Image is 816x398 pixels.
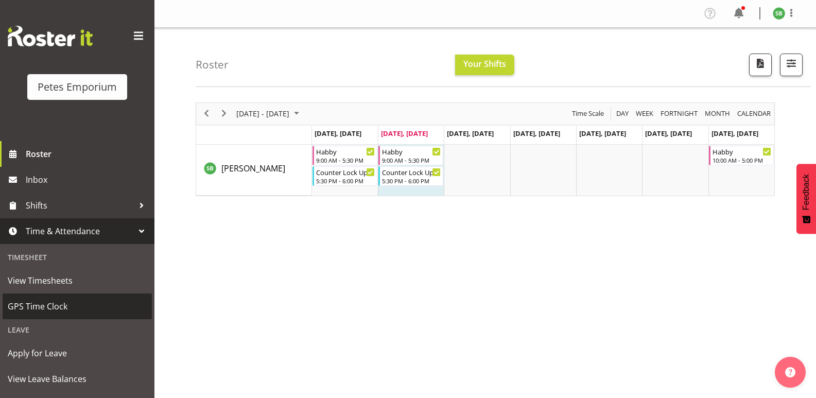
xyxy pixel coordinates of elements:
[233,103,305,125] div: Sep 29 - Oct 05, 2025
[382,177,441,185] div: 5:30 PM - 6:00 PM
[704,107,731,120] span: Month
[378,166,443,186] div: Stephanie Burdan"s event - Counter Lock Up Begin From Tuesday, September 30, 2025 at 5:30:00 PM G...
[3,247,152,268] div: Timesheet
[217,107,231,120] button: Next
[8,273,147,288] span: View Timesheets
[571,107,605,120] span: Time Scale
[709,146,774,165] div: Stephanie Burdan"s event - Habby Begin From Sunday, October 5, 2025 at 10:00:00 AM GMT+13:00 Ends...
[215,103,233,125] div: next period
[196,102,775,196] div: Timeline Week of September 30, 2025
[659,107,699,120] span: Fortnight
[713,156,771,164] div: 10:00 AM - 5:00 PM
[570,107,606,120] button: Time Scale
[8,299,147,314] span: GPS Time Clock
[579,129,626,138] span: [DATE], [DATE]
[312,146,377,165] div: Stephanie Burdan"s event - Habby Begin From Monday, September 29, 2025 at 9:00:00 AM GMT+13:00 En...
[615,107,630,120] span: Day
[447,129,494,138] span: [DATE], [DATE]
[26,223,134,239] span: Time & Attendance
[785,367,795,377] img: help-xxl-2.png
[235,107,304,120] button: September 2025
[382,156,441,164] div: 9:00 AM - 5:30 PM
[196,145,312,196] td: Stephanie Burdan resource
[780,54,803,76] button: Filter Shifts
[312,166,377,186] div: Stephanie Burdan"s event - Counter Lock Up Begin From Monday, September 29, 2025 at 5:30:00 PM GM...
[3,319,152,340] div: Leave
[382,167,441,177] div: Counter Lock Up
[711,129,758,138] span: [DATE], [DATE]
[736,107,772,120] span: calendar
[221,162,285,175] a: [PERSON_NAME]
[221,163,285,174] span: [PERSON_NAME]
[455,55,514,75] button: Your Shifts
[8,26,93,46] img: Rosterit website logo
[8,371,147,387] span: View Leave Balances
[382,146,441,157] div: Habby
[513,129,560,138] span: [DATE], [DATE]
[26,172,149,187] span: Inbox
[736,107,773,120] button: Month
[713,146,771,157] div: Habby
[463,58,506,70] span: Your Shifts
[773,7,785,20] img: stephanie-burden9828.jpg
[378,146,443,165] div: Stephanie Burdan"s event - Habby Begin From Tuesday, September 30, 2025 at 9:00:00 AM GMT+13:00 E...
[749,54,772,76] button: Download a PDF of the roster according to the set date range.
[615,107,631,120] button: Timeline Day
[635,107,654,120] span: Week
[3,340,152,366] a: Apply for Leave
[26,198,134,213] span: Shifts
[316,146,375,157] div: Habby
[8,345,147,361] span: Apply for Leave
[38,79,117,95] div: Petes Emporium
[3,293,152,319] a: GPS Time Clock
[645,129,692,138] span: [DATE], [DATE]
[200,107,214,120] button: Previous
[703,107,732,120] button: Timeline Month
[802,174,811,210] span: Feedback
[316,167,375,177] div: Counter Lock Up
[3,366,152,392] a: View Leave Balances
[196,59,229,71] h4: Roster
[198,103,215,125] div: previous period
[659,107,700,120] button: Fortnight
[796,164,816,234] button: Feedback - Show survey
[26,146,149,162] span: Roster
[316,156,375,164] div: 9:00 AM - 5:30 PM
[315,129,361,138] span: [DATE], [DATE]
[235,107,290,120] span: [DATE] - [DATE]
[634,107,655,120] button: Timeline Week
[381,129,428,138] span: [DATE], [DATE]
[3,268,152,293] a: View Timesheets
[312,145,774,196] table: Timeline Week of September 30, 2025
[316,177,375,185] div: 5:30 PM - 6:00 PM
